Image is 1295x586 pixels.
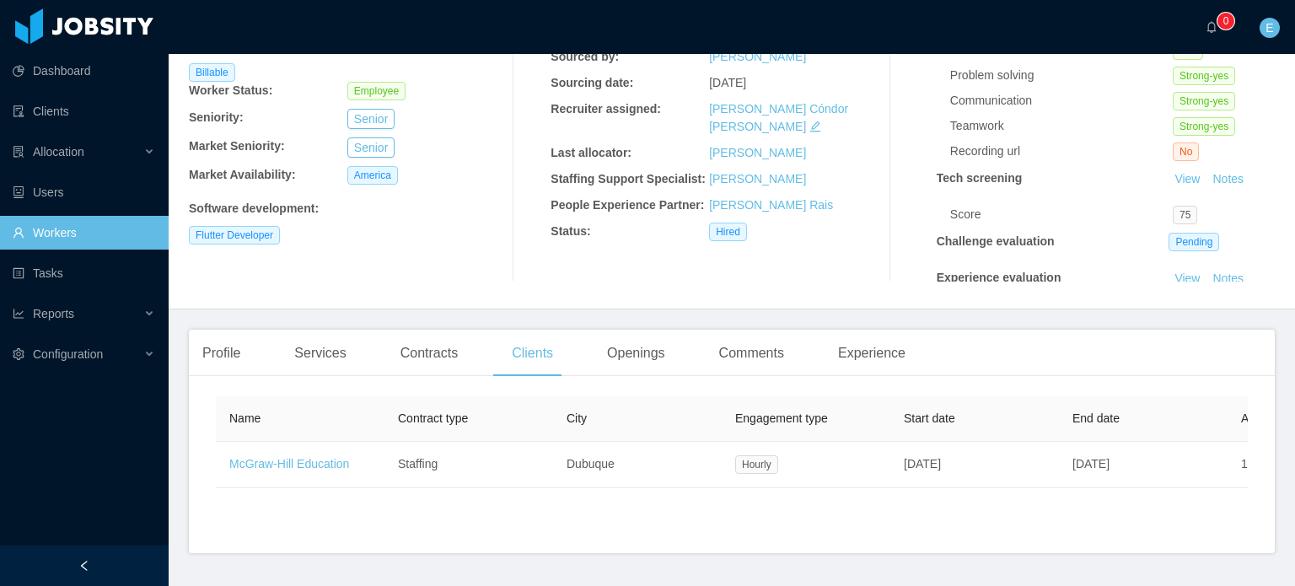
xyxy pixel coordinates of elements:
span: Name [229,411,261,425]
a: icon: robotUsers [13,175,155,209]
b: Worker Status: [189,83,272,97]
b: Sourcing date: [551,76,633,89]
i: icon: line-chart [13,308,24,320]
span: Configuration [33,347,103,361]
b: Software development : [189,202,319,215]
span: Allocation [33,145,84,159]
a: View [1169,172,1206,185]
a: [PERSON_NAME] [709,146,806,159]
a: icon: pie-chartDashboard [13,54,155,88]
div: Contracts [387,330,471,377]
i: icon: bell [1206,21,1217,33]
div: Teamwork [950,117,1173,135]
div: Problem solving [950,67,1173,84]
span: Reports [33,307,74,320]
a: [PERSON_NAME] Cóndor [PERSON_NAME] [709,102,848,133]
span: Billable [189,63,235,82]
b: Market Seniority: [189,139,285,153]
span: Strong-yes [1173,67,1235,85]
span: [DATE] [1072,457,1110,470]
span: Strong-yes [1173,117,1235,136]
span: [DATE] [709,76,746,89]
b: Recruiter assigned: [551,102,661,116]
div: Score [950,206,1173,223]
span: No [1173,142,1199,161]
a: [PERSON_NAME] [709,50,806,63]
span: E [1265,18,1273,38]
span: Hired [709,223,747,241]
span: [DATE] [904,457,941,470]
button: Notes [1206,169,1250,190]
b: Staffing Support Specialist: [551,172,706,185]
b: Market Availability: [189,168,296,181]
b: Status: [551,224,590,238]
span: End date [1072,411,1120,425]
div: Experience [825,330,919,377]
span: Hourly [735,455,778,474]
i: icon: setting [13,348,24,360]
span: America [347,166,398,185]
span: Strong-yes [1173,92,1235,110]
a: View [1169,271,1206,285]
span: City [567,411,587,425]
span: Start date [904,411,955,425]
div: Clients [498,330,567,377]
a: icon: auditClients [13,94,155,128]
a: icon: userWorkers [13,216,155,250]
a: icon: profileTasks [13,256,155,290]
button: Senior [347,109,395,129]
b: Seniority: [189,110,244,124]
b: People Experience Partner: [551,198,704,212]
i: icon: solution [13,146,24,158]
sup: 0 [1217,13,1234,30]
span: Contract type [398,411,468,425]
a: [PERSON_NAME] Rais [709,198,833,212]
span: Engagement type [735,411,828,425]
a: [PERSON_NAME] [709,172,806,185]
span: Pending [1169,233,1219,251]
div: Recording url [950,142,1173,160]
td: Dubuque [553,442,722,488]
div: Openings [594,330,679,377]
a: McGraw-Hill Education [229,457,349,470]
div: Comments [706,330,798,377]
span: 75 [1173,206,1197,224]
span: Flutter Developer [189,226,280,245]
strong: Experience evaluation [937,271,1061,284]
button: Senior [347,137,395,158]
div: Profile [189,330,254,377]
div: Communication [950,92,1173,110]
span: Staffing [398,457,438,470]
div: Services [281,330,359,377]
span: Employee [347,82,406,100]
i: icon: edit [809,121,821,132]
strong: Tech screening [937,171,1023,185]
strong: Challenge evaluation [937,234,1055,248]
button: Notes [1206,269,1250,289]
b: Sourced by: [551,50,619,63]
b: Last allocator: [551,146,631,159]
